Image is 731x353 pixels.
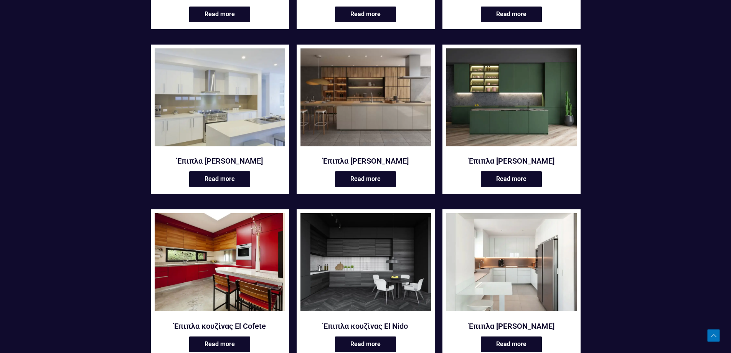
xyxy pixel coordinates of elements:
[300,321,431,331] a: Έπιπλα κουζίνας El Nido
[481,7,542,22] a: Read more about “Έπιπλα κουζίνας Beibu”
[446,156,577,166] a: Έπιπλα [PERSON_NAME]
[300,156,431,166] a: Έπιπλα [PERSON_NAME]
[155,156,285,166] a: Έπιπλα [PERSON_NAME]
[335,171,396,187] a: Read more about “Έπιπλα κουζίνας Celebes”
[155,321,285,331] a: Έπιπλα κουζίνας El Cofete
[155,213,285,316] a: Έπιπλα κουζίνας El Cofete
[155,48,285,151] a: Έπιπλα κουζίνας Bondi
[189,7,250,22] a: Read more about “Έπιπλα κουζίνας Anakena”
[481,336,542,352] a: Read more about “Έπιπλα κουζίνας Hoddevik”
[189,336,250,352] a: Read more about “Έπιπλα κουζίνας El Cofete”
[300,48,431,151] a: Έπιπλα κουζίνας Celebes
[446,48,577,151] a: El Castillo κουζίνα
[335,336,396,352] a: Read more about “Έπιπλα κουζίνας El Nido”
[335,7,396,22] a: Read more about “Έπιπλα κουζίνας Arashi”
[446,213,577,316] a: Έπιπλα κουζίνας Hoddevik
[155,48,285,146] img: Bondi κουζίνα
[446,321,577,331] a: Έπιπλα [PERSON_NAME]
[481,171,542,187] a: Read more about “Έπιπλα κουζίνας El Castillo”
[300,213,431,316] a: Έπιπλα κουζίνας El Nido
[189,171,250,187] a: Read more about “Έπιπλα κουζίνας Bondi”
